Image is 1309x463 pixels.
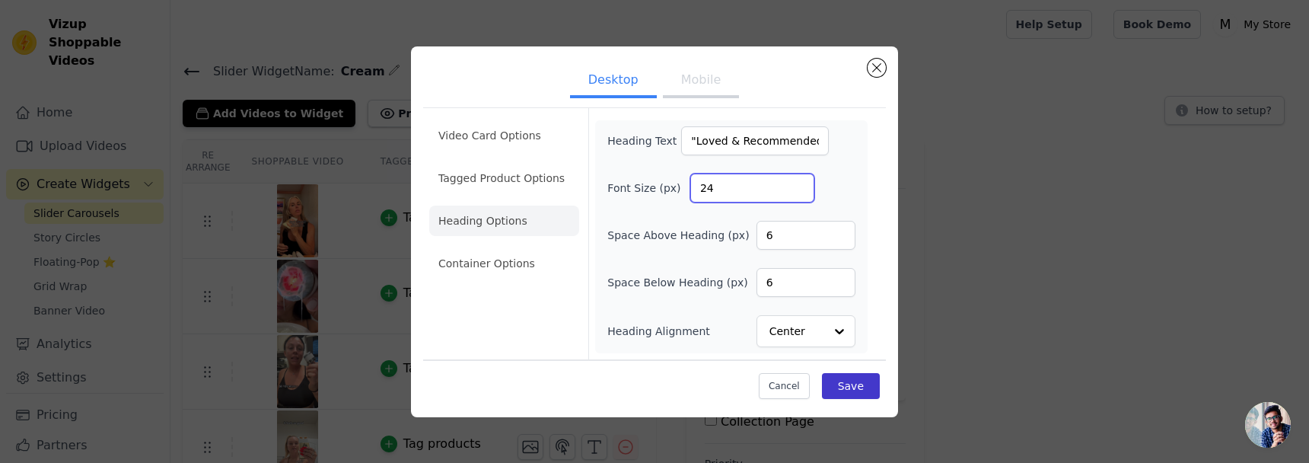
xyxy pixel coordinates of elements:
li: Container Options [429,248,579,279]
button: Mobile [663,65,739,98]
button: Save [822,373,880,399]
input: Add a heading [681,126,829,155]
button: Cancel [759,373,810,399]
li: Heading Options [429,206,579,236]
li: Tagged Product Options [429,163,579,193]
li: Video Card Options [429,120,579,151]
div: Open chat [1245,402,1291,448]
label: Font Size (px) [607,180,690,196]
label: Heading Text [607,133,681,148]
label: Heading Alignment [607,324,712,339]
button: Close modal [868,59,886,77]
label: Space Above Heading (px) [607,228,749,243]
label: Space Below Heading (px) [607,275,748,290]
button: Desktop [570,65,657,98]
